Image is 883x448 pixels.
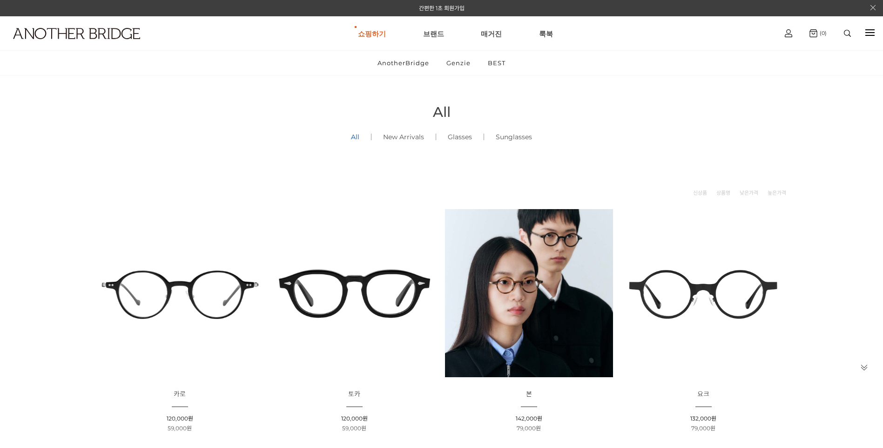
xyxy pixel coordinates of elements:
[370,51,437,75] a: AnotherBridge
[358,17,386,50] a: 쇼핑하기
[817,30,827,36] span: (0)
[691,425,715,432] span: 79,000원
[526,391,532,398] a: 본
[445,209,613,377] img: 본 - 동그란 렌즈로 돋보이는 아세테이트 안경 이미지
[526,390,532,398] span: 본
[167,415,193,422] span: 120,000원
[716,188,730,197] a: 상품명
[809,29,817,37] img: cart
[516,415,542,422] span: 142,000원
[480,51,513,75] a: BEST
[348,391,360,398] a: 토카
[620,209,788,377] img: 요크 글라스 - 트렌디한 디자인의 유니크한 안경 이미지
[419,5,465,12] a: 간편한 1초 회원가입
[809,29,827,37] a: (0)
[768,188,786,197] a: 높은가격
[697,391,709,398] a: 요크
[785,29,792,37] img: cart
[844,30,851,37] img: search
[348,390,360,398] span: 토카
[5,28,137,62] a: logo
[174,391,186,398] a: 카로
[96,209,264,377] img: 카로 - 감각적인 디자인의 패션 아이템 이미지
[481,17,502,50] a: 매거진
[342,425,366,432] span: 59,000원
[339,121,371,153] a: All
[270,209,438,377] img: 토카 아세테이트 뿔테 안경 이미지
[539,17,553,50] a: 룩북
[13,28,140,39] img: logo
[517,425,541,432] span: 79,000원
[484,121,544,153] a: Sunglasses
[697,390,709,398] span: 요크
[174,390,186,398] span: 카로
[690,415,716,422] span: 132,000원
[423,17,444,50] a: 브랜드
[436,121,484,153] a: Glasses
[693,188,707,197] a: 신상품
[371,121,436,153] a: New Arrivals
[438,51,479,75] a: Genzie
[433,103,451,121] span: All
[740,188,758,197] a: 낮은가격
[168,425,192,432] span: 59,000원
[341,415,368,422] span: 120,000원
